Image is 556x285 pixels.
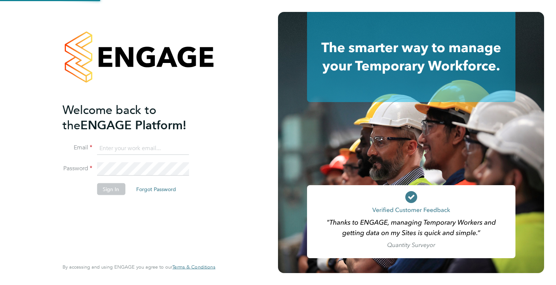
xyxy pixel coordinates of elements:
label: Email [63,144,92,152]
button: Forgot Password [130,183,182,195]
label: Password [63,165,92,172]
a: Terms & Conditions [172,264,215,270]
span: By accessing and using ENGAGE you agree to our [63,264,215,270]
button: Sign In [97,183,125,195]
h2: ENGAGE Platform! [63,102,208,133]
input: Enter your work email... [97,142,189,155]
span: Welcome back to the [63,102,156,132]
